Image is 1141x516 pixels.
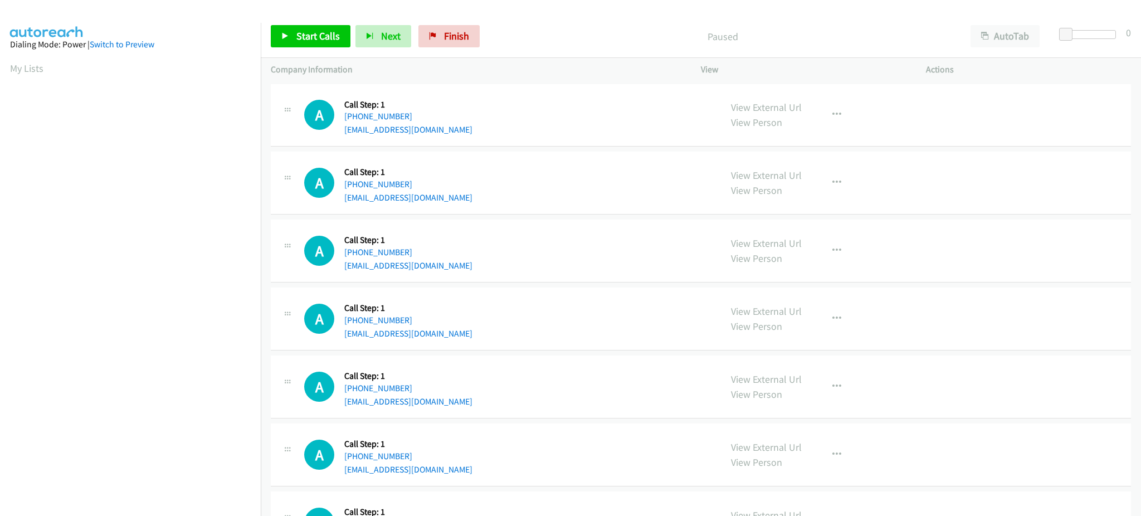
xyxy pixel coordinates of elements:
[344,371,472,382] h5: Call Step: 1
[344,383,412,393] a: [PHONE_NUMBER]
[344,328,472,339] a: [EMAIL_ADDRESS][DOMAIN_NAME]
[731,456,782,469] a: View Person
[355,25,411,47] button: Next
[304,372,334,402] h1: A
[304,236,334,266] div: The call is yet to be attempted
[10,62,43,75] a: My Lists
[296,30,340,42] span: Start Calls
[304,168,334,198] div: The call is yet to be attempted
[344,111,412,121] a: [PHONE_NUMBER]
[731,388,782,401] a: View Person
[271,63,681,76] p: Company Information
[344,260,472,271] a: [EMAIL_ADDRESS][DOMAIN_NAME]
[304,236,334,266] h1: A
[344,464,472,475] a: [EMAIL_ADDRESS][DOMAIN_NAME]
[90,39,154,50] a: Switch to Preview
[731,169,802,182] a: View External Url
[304,100,334,130] h1: A
[304,440,334,470] div: The call is yet to be attempted
[344,124,472,135] a: [EMAIL_ADDRESS][DOMAIN_NAME]
[495,29,950,44] p: Paused
[344,396,472,407] a: [EMAIL_ADDRESS][DOMAIN_NAME]
[344,303,472,314] h5: Call Step: 1
[444,30,469,42] span: Finish
[731,373,802,386] a: View External Url
[1065,30,1116,39] div: Delay between calls (in seconds)
[271,25,350,47] a: Start Calls
[731,441,802,454] a: View External Url
[731,252,782,265] a: View Person
[344,167,472,178] h5: Call Step: 1
[731,101,802,114] a: View External Url
[731,184,782,197] a: View Person
[1126,25,1131,40] div: 0
[344,235,472,246] h5: Call Step: 1
[731,116,782,129] a: View Person
[971,25,1040,47] button: AutoTab
[344,247,412,257] a: [PHONE_NUMBER]
[304,304,334,334] div: The call is yet to be attempted
[701,63,906,76] p: View
[344,192,472,203] a: [EMAIL_ADDRESS][DOMAIN_NAME]
[344,315,412,325] a: [PHONE_NUMBER]
[731,237,802,250] a: View External Url
[344,99,472,110] h5: Call Step: 1
[304,168,334,198] h1: A
[926,63,1131,76] p: Actions
[418,25,480,47] a: Finish
[381,30,401,42] span: Next
[304,372,334,402] div: The call is yet to be attempted
[344,451,412,461] a: [PHONE_NUMBER]
[304,304,334,334] h1: A
[344,439,472,450] h5: Call Step: 1
[344,179,412,189] a: [PHONE_NUMBER]
[304,440,334,470] h1: A
[731,305,802,318] a: View External Url
[304,100,334,130] div: The call is yet to be attempted
[10,38,251,51] div: Dialing Mode: Power |
[731,320,782,333] a: View Person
